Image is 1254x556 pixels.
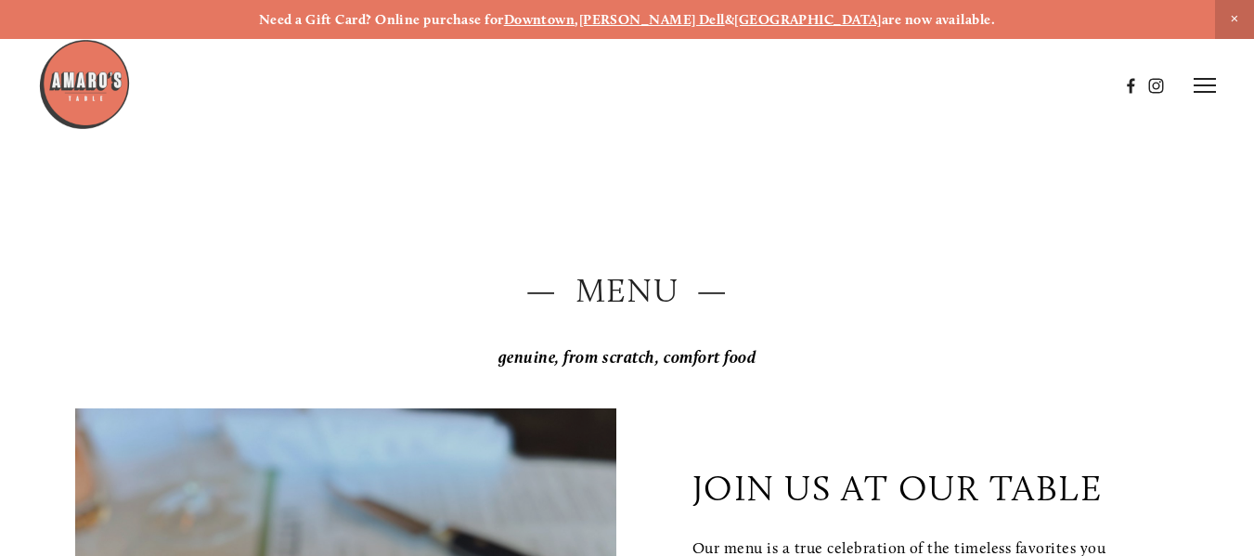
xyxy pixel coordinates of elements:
strong: , [575,11,578,28]
strong: are now available. [882,11,995,28]
a: Downtown [504,11,575,28]
a: [GEOGRAPHIC_DATA] [734,11,882,28]
a: [PERSON_NAME] Dell [579,11,725,28]
strong: & [725,11,734,28]
strong: Need a Gift Card? Online purchase for [259,11,504,28]
img: Amaro's Table [38,38,131,131]
h2: — Menu — [75,267,1179,314]
p: join us at our table [692,467,1103,510]
em: genuine, from scratch, comfort food [498,347,756,368]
